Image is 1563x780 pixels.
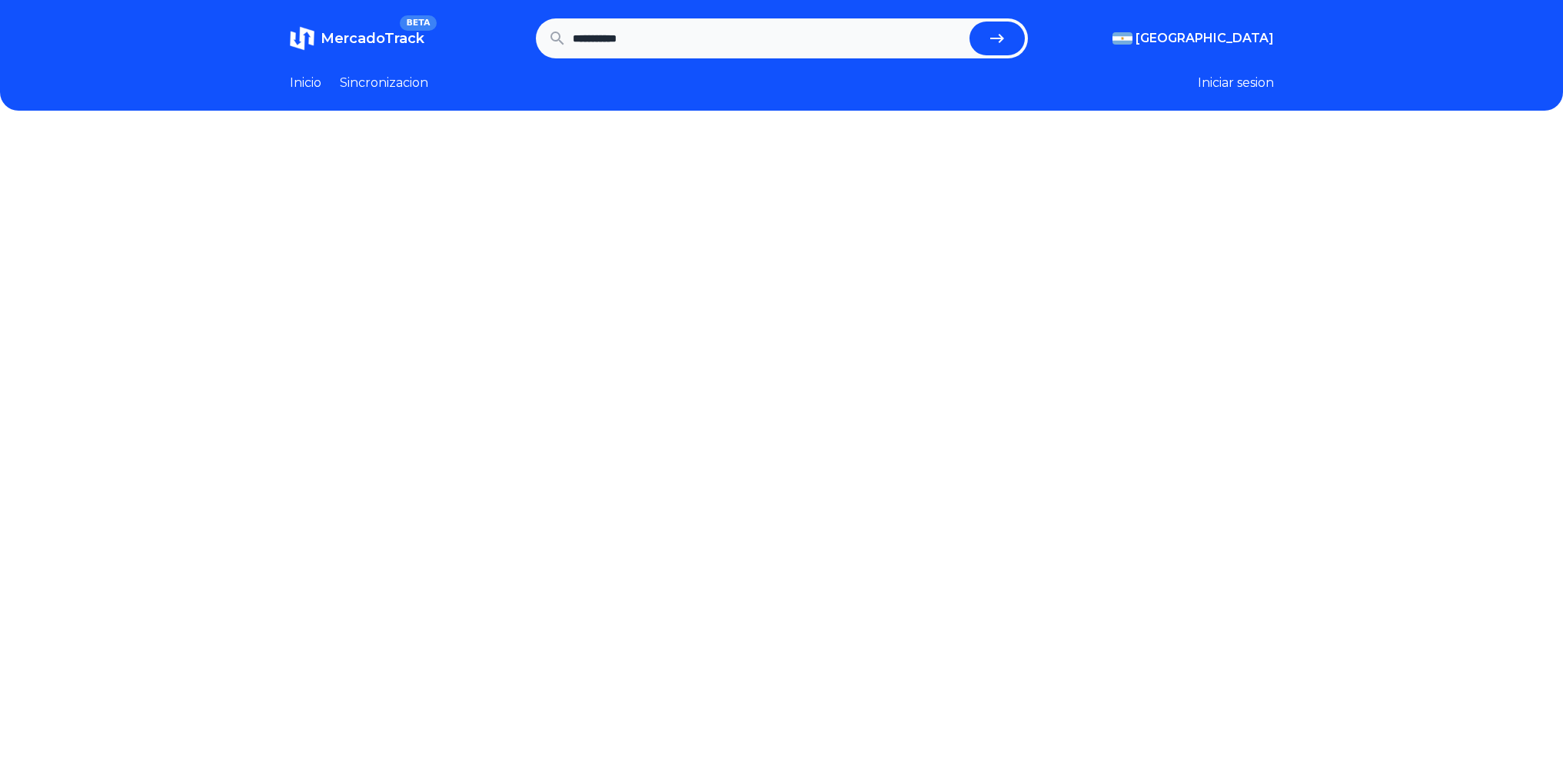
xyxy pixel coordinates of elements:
[400,15,436,31] span: BETA
[1112,29,1274,48] button: [GEOGRAPHIC_DATA]
[321,30,424,47] span: MercadoTrack
[1198,74,1274,92] button: Iniciar sesion
[290,74,321,92] a: Inicio
[1136,29,1274,48] span: [GEOGRAPHIC_DATA]
[290,26,424,51] a: MercadoTrackBETA
[290,26,314,51] img: MercadoTrack
[340,74,428,92] a: Sincronizacion
[1112,32,1132,45] img: Argentina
